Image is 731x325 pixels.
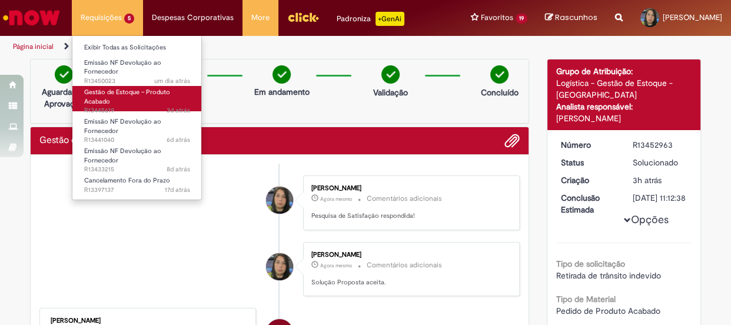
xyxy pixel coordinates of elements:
time: 27/08/2025 17:56:05 [320,195,352,203]
time: 27/08/2025 17:55:53 [320,262,352,269]
span: um dia atrás [154,77,190,85]
b: Tipo de Material [556,294,616,304]
div: [PERSON_NAME] [51,317,247,324]
span: Favoritos [481,12,513,24]
span: Emissão NF Devolução ao Fornecedor [84,58,161,77]
img: check-circle-green.png [490,65,509,84]
p: +GenAi [376,12,404,26]
small: Comentários adicionais [367,194,442,204]
b: Tipo de solicitação [556,258,625,269]
div: [DATE] 11:12:38 [633,192,687,204]
span: R13433215 [84,165,190,174]
a: Página inicial [13,42,54,51]
p: Em andamento [254,86,310,98]
span: 3d atrás [167,106,190,115]
div: R13452963 [633,139,687,151]
a: Aberto R13441040 : Emissão NF Devolução ao Fornecedor [72,115,202,141]
span: Agora mesmo [320,195,352,203]
time: 22/08/2025 17:14:09 [167,135,190,144]
a: Aberto R13433215 : Emissão NF Devolução ao Fornecedor [72,145,202,170]
div: Grupo de Atribuição: [556,65,692,77]
span: Emissão NF Devolução ao Fornecedor [84,117,161,135]
ul: Requisições [72,35,202,200]
a: Exibir Todas as Solicitações [72,41,202,54]
dt: Conclusão Estimada [552,192,624,215]
span: Gestão de Estoque – Produto Acabado [84,88,170,106]
span: Agora mesmo [320,262,352,269]
span: Requisições [81,12,122,24]
time: 20/08/2025 15:49:44 [167,165,190,174]
img: ServiceNow [1,6,62,29]
time: 25/08/2025 16:55:56 [167,106,190,115]
div: [PERSON_NAME] [556,112,692,124]
a: Rascunhos [545,12,597,24]
span: R13397137 [84,185,190,195]
div: Analista responsável: [556,101,692,112]
time: 11/08/2025 14:24:39 [165,185,190,194]
time: 27/08/2025 14:59:58 [633,175,662,185]
div: Solucionado [633,157,687,168]
p: Pesquisa de Satisfação respondida! [311,211,507,221]
span: More [251,12,270,24]
p: Validação [373,87,408,98]
p: Aguardando Aprovação [35,86,92,110]
dt: Número [552,139,624,151]
a: Aberto R13445619 : Gestão de Estoque – Produto Acabado [72,86,202,111]
span: Cancelamento Fora do Prazo [84,176,170,185]
div: Ana Caroline Valcanaia [266,253,293,280]
span: Retirada de trânsito indevido [556,270,661,281]
div: Ana Caroline Valcanaia [266,187,293,214]
div: [PERSON_NAME] [311,185,507,192]
span: R13450023 [84,77,190,86]
ul: Trilhas de página [9,36,479,58]
span: Pedido de Produto Acabado [556,306,660,316]
span: 3h atrás [633,175,662,185]
img: click_logo_yellow_360x200.png [287,8,319,26]
button: Adicionar anexos [504,133,520,148]
img: check-circle-green.png [381,65,400,84]
p: Solução Proposta aceita. [311,278,507,287]
span: Rascunhos [555,12,597,23]
dt: Status [552,157,624,168]
img: check-circle-green.png [55,65,73,84]
span: 19 [516,14,527,24]
img: check-circle-green.png [273,65,291,84]
div: [PERSON_NAME] [311,251,507,258]
div: 27/08/2025 14:59:58 [633,174,687,186]
a: Aberto R13450023 : Emissão NF Devolução ao Fornecedor [72,57,202,82]
div: Logística - Gestão de Estoque - [GEOGRAPHIC_DATA] [556,77,692,101]
span: 8d atrás [167,165,190,174]
span: Emissão NF Devolução ao Fornecedor [84,147,161,165]
h2: Gestão de Estoque – Produto Acabado Histórico de tíquete [39,135,200,146]
span: 6d atrás [167,135,190,144]
time: 26/08/2025 17:37:48 [154,77,190,85]
div: Padroniza [337,12,404,26]
small: Comentários adicionais [367,260,442,270]
dt: Criação [552,174,624,186]
span: [PERSON_NAME] [663,12,722,22]
span: 17d atrás [165,185,190,194]
span: 5 [124,14,134,24]
p: Concluído [481,87,519,98]
span: R13441040 [84,135,190,145]
a: Aberto R13397137 : Cancelamento Fora do Prazo [72,174,202,196]
span: Despesas Corporativas [152,12,234,24]
span: R13445619 [84,106,190,115]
